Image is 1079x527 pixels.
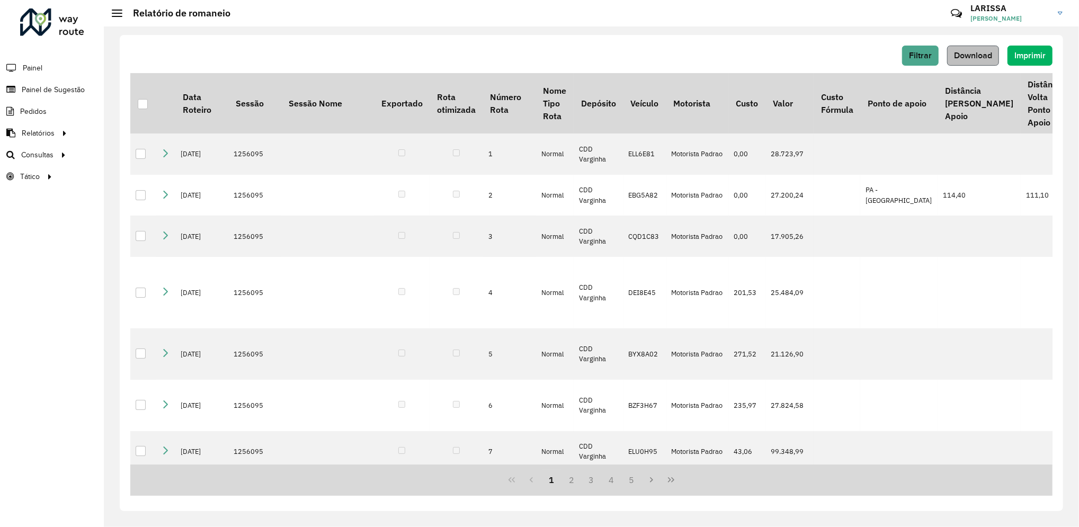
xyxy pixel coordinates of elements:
td: 0,00 [729,133,765,175]
td: Motorista Padrao [666,175,729,216]
td: EBG5A82 [623,175,666,216]
span: Tático [20,171,40,182]
td: 235,97 [729,380,765,431]
span: Filtrar [909,51,932,60]
td: 1256095 [228,431,281,472]
td: 5 [483,328,536,380]
td: CDD Varginha [574,133,623,175]
td: CDD Varginha [574,257,623,328]
td: ELU0H95 [623,431,666,472]
span: [PERSON_NAME] [970,14,1050,23]
th: Distância [PERSON_NAME] Apoio [938,73,1020,133]
td: BZF3H67 [623,380,666,431]
td: [DATE] [175,216,228,257]
td: CQD1C83 [623,216,666,257]
td: CDD Varginha [574,431,623,472]
td: CDD Varginha [574,216,623,257]
th: Ponto de apoio [860,73,938,133]
td: Motorista Padrao [666,380,729,431]
button: 2 [561,470,582,490]
th: Depósito [574,73,623,133]
th: Custo [729,73,765,133]
td: [DATE] [175,328,228,380]
td: [DATE] [175,380,228,431]
td: Normal [536,175,574,216]
button: 5 [621,470,641,490]
td: 2 [483,175,536,216]
td: 43,06 [729,431,765,472]
h3: LARISSA [970,3,1050,13]
th: Rota otimizada [430,73,483,133]
td: 0,00 [729,175,765,216]
th: Veículo [623,73,666,133]
td: Motorista Padrao [666,133,729,175]
th: Sessão Nome [281,73,374,133]
td: CDD Varginha [574,328,623,380]
span: Imprimir [1014,51,1046,60]
td: 1256095 [228,133,281,175]
span: Pedidos [20,106,47,117]
th: Data Roteiro [175,73,228,133]
td: 1256095 [228,328,281,380]
td: Normal [536,380,574,431]
td: 1256095 [228,257,281,328]
td: 7 [483,431,536,472]
h2: Relatório de romaneio [122,7,230,19]
td: 114,40 [938,175,1020,216]
td: 3 [483,216,536,257]
a: Contato Rápido [945,2,968,25]
td: 27.824,58 [765,380,814,431]
td: 201,53 [729,257,765,328]
td: Motorista Padrao [666,328,729,380]
td: [DATE] [175,431,228,472]
th: Distância Volta Ponto Apoio [1021,73,1071,133]
th: Custo Fórmula [814,73,860,133]
td: Normal [536,328,574,380]
th: Nome Tipo Rota [536,73,574,133]
td: 0,00 [729,216,765,257]
td: Normal [536,216,574,257]
td: 27.200,24 [765,175,814,216]
td: 17.905,26 [765,216,814,257]
span: Download [954,51,992,60]
td: PA - [GEOGRAPHIC_DATA] [860,175,938,216]
button: Next Page [641,470,662,490]
td: ELL6E81 [623,133,666,175]
td: CDD Varginha [574,380,623,431]
td: 1256095 [228,175,281,216]
th: Motorista [666,73,729,133]
td: 111,10 [1021,175,1071,216]
td: 6 [483,380,536,431]
th: Valor [765,73,814,133]
span: Consultas [21,149,53,160]
td: CDD Varginha [574,175,623,216]
button: 3 [582,470,602,490]
td: Normal [536,257,574,328]
td: 1256095 [228,216,281,257]
button: Last Page [661,470,681,490]
td: DEI8E45 [623,257,666,328]
td: 99.348,99 [765,431,814,472]
span: Relatórios [22,128,55,139]
td: Motorista Padrao [666,216,729,257]
td: Normal [536,133,574,175]
td: 4 [483,257,536,328]
button: 4 [601,470,621,490]
span: Painel [23,62,42,74]
th: Exportado [374,73,430,133]
button: Filtrar [902,46,939,66]
span: Painel de Sugestão [22,84,85,95]
td: 1 [483,133,536,175]
button: Imprimir [1007,46,1053,66]
td: 271,52 [729,328,765,380]
th: Número Rota [483,73,536,133]
td: [DATE] [175,175,228,216]
td: Motorista Padrao [666,257,729,328]
th: Sessão [228,73,281,133]
td: [DATE] [175,133,228,175]
td: Motorista Padrao [666,431,729,472]
button: Download [947,46,999,66]
td: 28.723,97 [765,133,814,175]
td: BYX8A02 [623,328,666,380]
td: 1256095 [228,380,281,431]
